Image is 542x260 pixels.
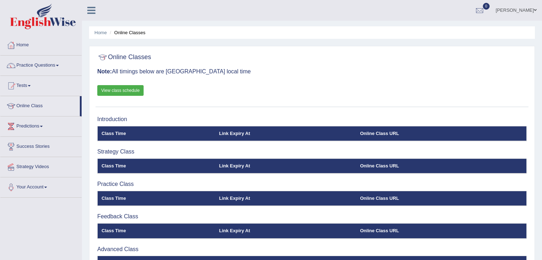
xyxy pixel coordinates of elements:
[97,116,527,123] h3: Introduction
[356,191,527,206] th: Online Class URL
[0,116,82,134] a: Predictions
[97,181,527,187] h3: Practice Class
[98,126,215,141] th: Class Time
[215,126,356,141] th: Link Expiry At
[108,29,145,36] li: Online Classes
[98,158,215,173] th: Class Time
[97,52,151,63] h2: Online Classes
[97,246,527,253] h3: Advanced Class
[215,223,356,238] th: Link Expiry At
[98,223,215,238] th: Class Time
[98,191,215,206] th: Class Time
[97,213,527,220] h3: Feedback Class
[0,177,82,195] a: Your Account
[356,158,527,173] th: Online Class URL
[356,126,527,141] th: Online Class URL
[0,35,82,53] a: Home
[215,158,356,173] th: Link Expiry At
[356,223,527,238] th: Online Class URL
[94,30,107,35] a: Home
[483,3,490,10] span: 0
[97,149,527,155] h3: Strategy Class
[0,137,82,155] a: Success Stories
[0,96,80,114] a: Online Class
[215,191,356,206] th: Link Expiry At
[97,68,527,75] h3: All timings below are [GEOGRAPHIC_DATA] local time
[0,76,82,94] a: Tests
[97,68,112,74] b: Note:
[97,85,144,96] a: View class schedule
[0,157,82,175] a: Strategy Videos
[0,56,82,73] a: Practice Questions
